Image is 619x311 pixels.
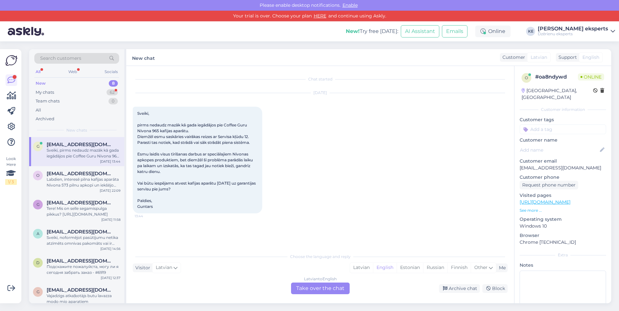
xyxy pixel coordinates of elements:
[37,144,39,149] span: g
[520,181,578,189] div: Request phone number
[47,147,120,159] div: Sveiki, pirms nedaudz mazāk kā gada iegādājos pie Coffee Guru Nivona 965 kafijas aparātu. Diemžēl...
[520,232,606,239] p: Browser
[578,73,604,80] span: Online
[47,235,120,246] div: Sveiki, noformējot pasūtījumu netika atzīmēts omnivas pakomāts vai ir iespēja piegādāt pasūtijumu...
[538,31,608,37] div: Dzērienu eksperts
[531,54,547,61] span: Latvian
[442,25,467,38] button: Emails
[401,25,439,38] button: AI Assistant
[520,216,606,223] p: Operating system
[520,192,606,199] p: Visited pages
[47,142,114,147] span: guntars99@gmail.com
[36,260,39,265] span: d
[36,107,41,113] div: All
[5,54,17,67] img: Askly Logo
[100,188,120,193] div: [DATE] 22:09
[535,73,578,81] div: # oa8ndywd
[47,293,120,305] div: Vajadzigs atkaļķotàjs butu lavazza modo mio aparatiem
[137,111,257,209] span: Sveiki, pirms nedaudz mazāk kā gada iegādājos pie Coffee Guru Nivona 965 kafijas aparātu. Diemžēl...
[312,13,328,19] a: HERE
[47,200,114,206] span: geitlin@collade.ee
[101,217,120,222] div: [DATE] 11:58
[107,89,118,96] div: 62
[520,252,606,258] div: Extra
[37,202,39,207] span: g
[520,199,570,205] a: [URL][DOMAIN_NAME]
[520,124,606,134] input: Add a tag
[47,258,114,264] span: deh4eg13@gmail.com
[67,68,78,76] div: Web
[526,27,535,36] div: KE
[520,208,606,213] p: See more ...
[520,158,606,165] p: Customer email
[291,283,350,294] div: Take over the chat
[500,54,525,61] div: Customer
[346,27,398,35] div: Try free [DATE]:
[346,28,360,34] b: New!
[582,54,599,61] span: English
[47,287,114,293] span: gunita.jankovska2@inbox.lv
[538,26,608,31] div: [PERSON_NAME] eksperts
[397,263,423,273] div: Estonian
[423,263,447,273] div: Russian
[47,177,120,188] div: Labdien, interesē pilna kafijas aparāta Nivona 573 pilnu apkopi un iekšējo detaļu pārbaudi. Vai t...
[525,75,528,80] span: o
[520,146,599,154] input: Add name
[47,171,114,177] span: ototurks@gmail.com
[520,107,606,113] div: Customer information
[496,264,506,271] div: Me
[135,214,159,219] span: 13:44
[37,231,39,236] span: a
[34,68,42,76] div: All
[100,159,120,164] div: [DATE] 13:44
[36,116,54,122] div: Archived
[66,127,87,133] span: New chats
[475,26,511,37] div: Online
[556,54,577,61] div: Support
[520,165,606,171] p: [EMAIL_ADDRESS][DOMAIN_NAME]
[36,80,46,87] div: New
[40,55,81,62] span: Search customers
[520,262,606,269] p: Notes
[482,284,508,293] div: Block
[133,264,150,271] div: Visitor
[520,223,606,230] p: Windows 10
[36,89,54,96] div: My chats
[133,90,508,96] div: [DATE]
[103,68,119,76] div: Socials
[5,156,17,185] div: Look Here
[350,263,373,273] div: Latvian
[520,174,606,181] p: Customer phone
[133,254,508,260] div: Choose the language and reply
[132,53,155,62] label: New chat
[47,229,114,235] span: agitadreimane@gmail.com
[373,263,397,273] div: English
[520,116,606,123] p: Customer tags
[133,76,508,82] div: Chat started
[522,87,593,101] div: [GEOGRAPHIC_DATA], [GEOGRAPHIC_DATA]
[538,26,615,37] a: [PERSON_NAME] ekspertsDzērienu eksperts
[36,173,39,178] span: o
[447,263,471,273] div: Finnish
[520,137,606,144] p: Customer name
[439,284,480,293] div: Archive chat
[156,264,172,271] span: Latvian
[101,275,120,280] div: [DATE] 12:37
[109,80,118,87] div: 8
[5,179,17,185] div: 1 / 3
[108,98,118,104] div: 0
[100,246,120,251] div: [DATE] 14:56
[47,206,120,217] div: Tere! Mis on selle segamispulga pikkus? [URL][DOMAIN_NAME]
[36,98,60,104] div: Team chats
[47,264,120,275] div: Подскажите пожалуйста, могу ли я сегодня забрать заказ - #6919
[520,239,606,246] p: Chrome [TECHNICAL_ID]
[304,276,337,282] div: Latvian to English
[474,264,488,270] span: Other
[37,289,39,294] span: g
[341,2,360,8] span: Enable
